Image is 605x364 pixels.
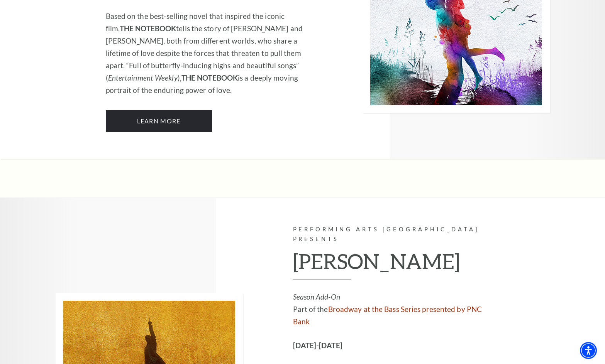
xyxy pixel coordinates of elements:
strong: [DATE]-[DATE] [293,341,342,350]
strong: THE NOTEBOOK [181,73,238,82]
p: Performing Arts [GEOGRAPHIC_DATA] Presents [293,225,500,244]
a: Learn More The Notebook [106,110,212,132]
div: Accessibility Menu [580,342,597,359]
strong: THE NOTEBOOK [120,24,176,33]
a: Broadway at the Bass Series presented by PNC Bank [293,305,482,326]
em: Entertainment Weekly [108,73,178,82]
p: Part of the [293,291,500,328]
h2: [PERSON_NAME] [293,249,500,280]
em: Season Add-On [293,292,340,301]
p: Based on the best-selling novel that inspired the iconic film, tells the story of [PERSON_NAME] a... [106,10,312,96]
